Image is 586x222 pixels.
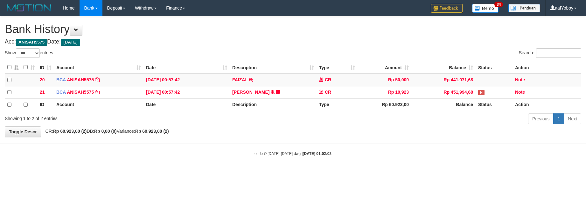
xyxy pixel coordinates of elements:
a: [PERSON_NAME] [232,90,269,95]
span: BCA [56,90,66,95]
th: Balance [411,98,476,111]
td: Rp 441,071,68 [411,74,476,86]
th: Type [317,98,358,111]
th: Status [476,98,513,111]
h4: Acc: Date: [5,39,581,45]
a: Note [515,77,525,82]
span: ANISAH5575 [16,39,47,46]
small: code © [DATE]-[DATE] dwg | [255,151,331,156]
td: Rp 50,000 [358,74,411,86]
img: Button%20Memo.svg [472,4,499,13]
span: 20 [40,77,45,82]
a: Previous [528,113,554,124]
strong: [DATE] 01:02:02 [303,151,331,156]
td: [DATE] 00:57:42 [143,86,230,98]
th: Status [476,61,513,74]
th: Action [513,98,581,111]
strong: Rp 0,00 (0) [94,129,117,134]
th: ID: activate to sort column ascending [37,61,54,74]
td: [DATE] 00:57:42 [143,74,230,86]
a: ANISAH5575 [67,77,94,82]
td: Rp 451,994,68 [411,86,476,98]
label: Search: [519,48,581,58]
input: Search: [536,48,581,58]
a: 1 [553,113,564,124]
th: Account: activate to sort column ascending [54,61,143,74]
span: CR [325,77,331,82]
span: Has Note [478,90,485,95]
a: ANISAH5575 [67,90,94,95]
th: Balance: activate to sort column ascending [411,61,476,74]
a: Copy ANISAH5575 to clipboard [95,77,100,82]
a: Toggle Descr [5,126,41,137]
img: panduan.png [508,4,540,12]
th: ID [37,98,54,111]
span: [DATE] [61,39,80,46]
th: Date [143,98,230,111]
select: Showentries [16,48,40,58]
img: MOTION_logo.png [5,3,53,13]
div: Showing 1 to 2 of 2 entries [5,113,240,122]
span: 34 [494,2,503,7]
label: Show entries [5,48,53,58]
a: Copy ANISAH5575 to clipboard [95,90,100,95]
span: 21 [40,90,45,95]
a: Next [564,113,581,124]
h1: Bank History [5,23,581,36]
a: FAIZAL [232,77,248,82]
th: Account [54,98,143,111]
strong: Rp 60.923,00 (2) [53,129,87,134]
span: BCA [56,77,66,82]
th: Date: activate to sort column ascending [143,61,230,74]
a: Note [515,90,525,95]
td: Rp 10,923 [358,86,411,98]
th: : activate to sort column descending [5,61,21,74]
th: Amount: activate to sort column ascending [358,61,411,74]
th: Type: activate to sort column ascending [317,61,358,74]
strong: Rp 60.923,00 (2) [135,129,169,134]
span: CR: DB: Variance: [42,129,169,134]
th: Rp 60.923,00 [358,98,411,111]
th: Description: activate to sort column ascending [230,61,317,74]
span: CR [325,90,331,95]
th: Action [513,61,581,74]
th: : activate to sort column ascending [21,61,37,74]
img: Feedback.jpg [431,4,463,13]
th: Description [230,98,317,111]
